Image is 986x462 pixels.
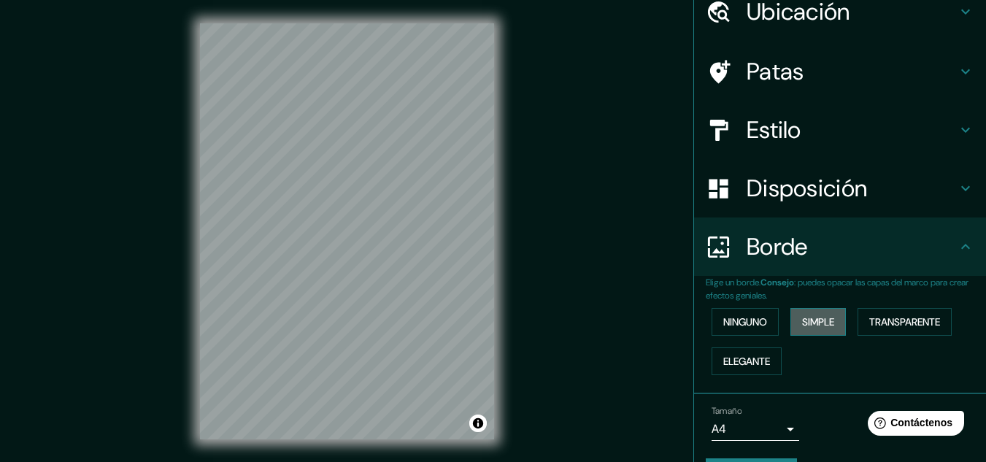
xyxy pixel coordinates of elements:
[694,217,986,276] div: Borde
[712,308,779,336] button: Ninguno
[706,277,760,288] font: Elige un borde.
[747,56,804,87] font: Patas
[747,115,801,145] font: Estilo
[469,415,487,432] button: Activar o desactivar atribución
[694,101,986,159] div: Estilo
[747,231,808,262] font: Borde
[712,405,742,417] font: Tamaño
[802,315,834,328] font: Simple
[712,421,726,436] font: A4
[712,347,782,375] button: Elegante
[869,315,940,328] font: Transparente
[712,417,799,441] div: A4
[747,173,867,204] font: Disposición
[694,159,986,217] div: Disposición
[723,355,770,368] font: Elegante
[694,42,986,101] div: Patas
[856,405,970,446] iframe: Lanzador de widgets de ayuda
[723,315,767,328] font: Ninguno
[790,308,846,336] button: Simple
[858,308,952,336] button: Transparente
[760,277,794,288] font: Consejo
[706,277,968,301] font: : puedes opacar las capas del marco para crear efectos geniales.
[200,23,494,439] canvas: Mapa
